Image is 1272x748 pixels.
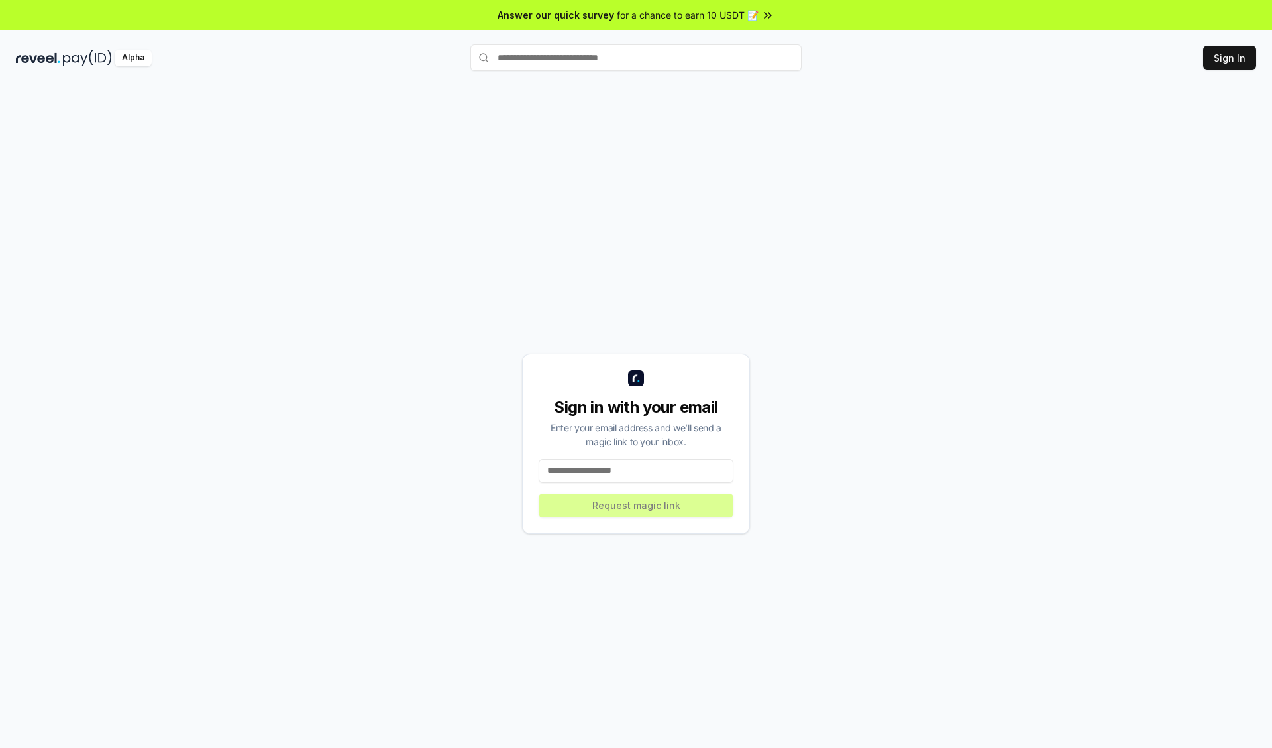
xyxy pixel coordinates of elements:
div: Enter your email address and we’ll send a magic link to your inbox. [539,421,733,449]
span: for a chance to earn 10 USDT 📝 [617,8,759,22]
div: Sign in with your email [539,397,733,418]
button: Sign In [1203,46,1256,70]
img: logo_small [628,370,644,386]
span: Answer our quick survey [498,8,614,22]
img: pay_id [63,50,112,66]
img: reveel_dark [16,50,60,66]
div: Alpha [115,50,152,66]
